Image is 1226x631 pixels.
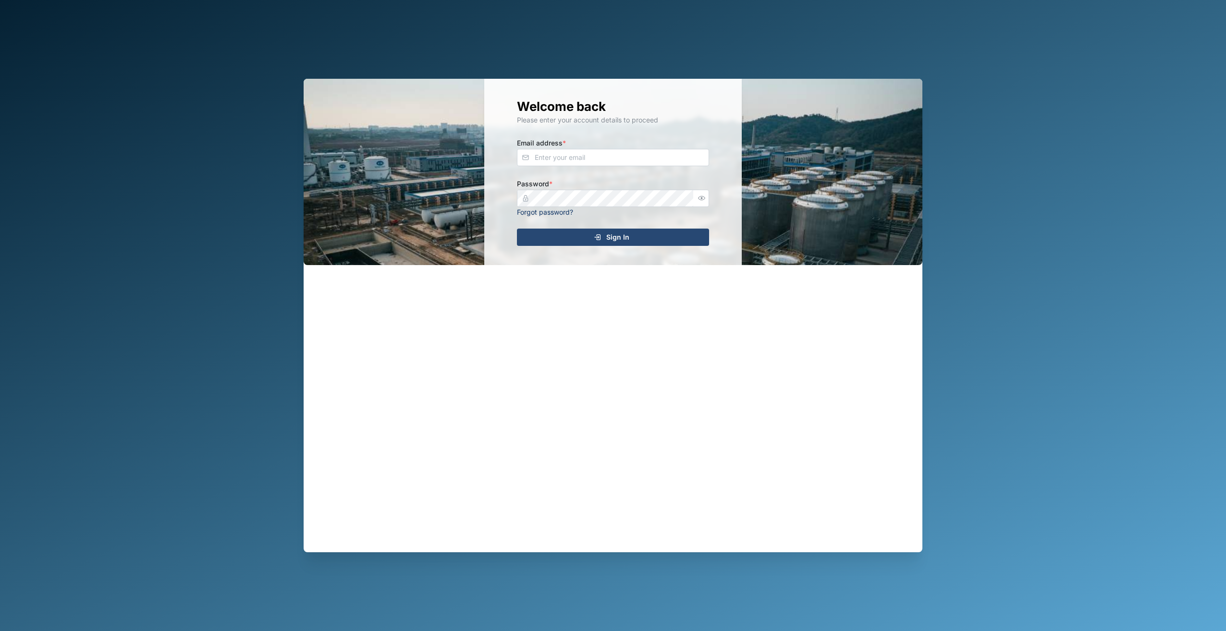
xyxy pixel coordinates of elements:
[517,115,709,125] div: Please enter your account details to proceed
[606,229,629,245] span: Sign In
[517,98,709,115] h2: Welcome back
[517,149,709,166] input: Enter your email
[517,208,573,216] a: Forgot password?
[517,138,566,148] label: Email address
[517,179,552,189] label: Password
[517,229,709,246] button: Sign In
